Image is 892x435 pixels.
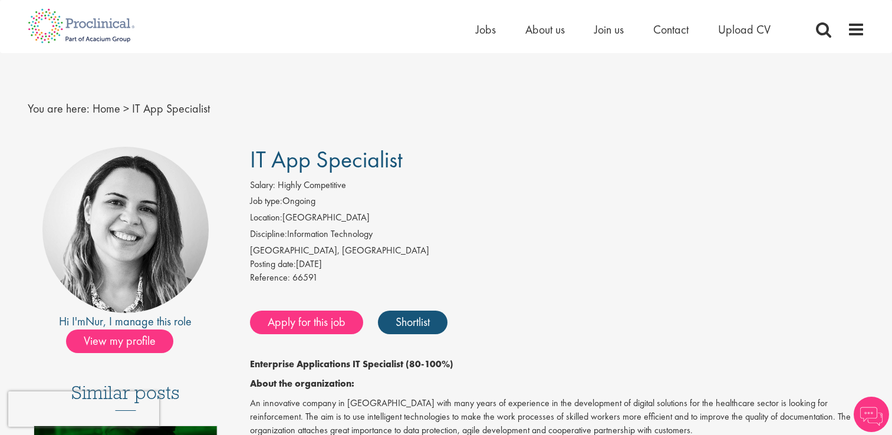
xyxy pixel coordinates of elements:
span: View my profile [66,329,173,353]
font: Ongoing [282,195,315,207]
a: Contact [653,22,689,37]
a: Nur [85,314,103,329]
img: Chatbot [854,397,889,432]
a: breadcrumb link [93,101,120,116]
label: Salary: [250,179,275,192]
font: [GEOGRAPHIC_DATA] [282,211,370,223]
span: Posting date: [250,258,296,270]
strong: Enterprise Applications IT Specialist (80-100%) [250,358,453,370]
a: Apply for this job [250,311,363,334]
a: Join us [594,22,624,37]
label: Job type: [250,195,282,208]
a: About us [525,22,565,37]
font: [DATE] [250,258,322,270]
h3: Similar posts [71,383,180,411]
img: imeage of recruiter Nur Ergiydiren [42,147,209,313]
div: Hi I'm , I manage this role [28,313,224,330]
span: IT App Specialist [250,144,403,174]
a: View my profile [66,332,185,347]
strong: About the organization: [250,377,354,390]
a: Jobs [476,22,496,37]
label: Reference: [250,271,290,285]
span: You are here: [28,101,90,116]
a: Upload CV [718,22,771,37]
label: Discipline: [250,228,287,241]
div: [GEOGRAPHIC_DATA], [GEOGRAPHIC_DATA] [250,244,865,258]
iframe: reCAPTCHA [8,391,159,427]
font: Information Technology [287,228,373,240]
span: > [123,101,129,116]
span: 66591 [292,271,318,284]
span: Highly Competitive [278,179,346,191]
span: IT App Specialist [132,101,210,116]
label: Location: [250,211,282,225]
a: Shortlist [378,311,447,334]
